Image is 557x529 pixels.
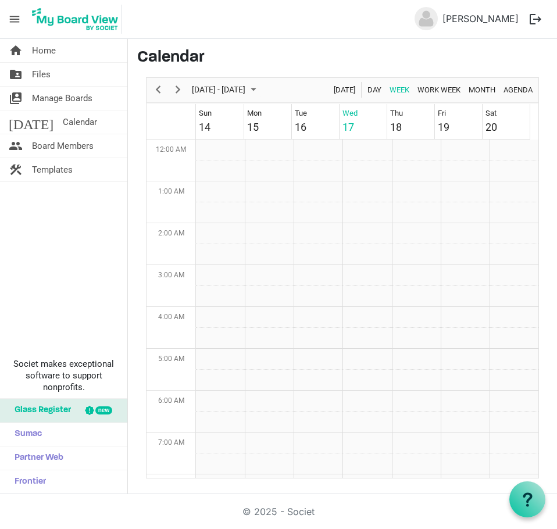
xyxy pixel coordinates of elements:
[9,63,23,86] span: folder_shared
[366,83,383,97] span: Day
[9,399,71,422] span: Glass Register
[9,446,63,470] span: Partner Web
[158,355,184,363] span: 5:00 AM
[242,506,315,517] a: © 2025 - Societ
[95,406,112,414] div: new
[151,83,166,97] button: Previous
[28,5,122,34] img: My Board View Logo
[9,134,23,158] span: people
[467,83,497,97] span: Month
[9,39,23,62] span: home
[199,119,210,135] div: 14
[9,423,42,446] span: Sumac
[295,119,306,135] div: 16
[502,83,534,97] span: Agenda
[32,134,94,158] span: Board Members
[485,108,497,119] div: Sat
[158,438,184,446] span: 7:00 AM
[158,396,184,405] span: 6:00 AM
[28,5,127,34] a: My Board View Logo
[32,39,56,62] span: Home
[9,110,53,134] span: [DATE]
[415,7,438,30] img: no-profile-picture.svg
[191,83,247,97] span: [DATE] - [DATE]
[158,271,184,279] span: 3:00 AM
[388,83,410,97] span: Week
[342,119,354,135] div: 17
[158,313,184,321] span: 4:00 AM
[32,87,92,110] span: Manage Boards
[9,87,23,110] span: switch_account
[416,83,463,97] button: Work Week
[295,108,307,119] div: Tue
[438,119,449,135] div: 19
[190,83,262,97] button: September 2025
[467,83,498,97] button: Month
[170,83,186,97] button: Next
[332,83,358,97] button: Today
[333,83,356,97] span: [DATE]
[9,158,23,181] span: construction
[438,108,446,119] div: Fri
[523,7,548,31] button: logout
[199,108,212,119] div: Sun
[5,358,122,393] span: Societ makes exceptional software to support nonprofits.
[485,119,497,135] div: 20
[388,83,412,97] button: Week
[188,78,263,102] div: September 14 - 20, 2025
[390,108,403,119] div: Thu
[158,229,184,237] span: 2:00 AM
[416,83,462,97] span: Work Week
[32,63,51,86] span: Files
[438,7,523,30] a: [PERSON_NAME]
[168,78,188,102] div: next period
[247,108,262,119] div: Mon
[63,110,97,134] span: Calendar
[390,119,402,135] div: 18
[156,145,186,153] span: 12:00 AM
[502,83,535,97] button: Agenda
[32,158,73,181] span: Templates
[366,83,384,97] button: Day
[158,187,184,195] span: 1:00 AM
[146,77,539,478] div: Week of September 17, 2025
[342,108,358,119] div: Wed
[9,470,46,494] span: Frontier
[148,78,168,102] div: previous period
[137,48,548,68] h3: Calendar
[247,119,259,135] div: 15
[3,8,26,30] span: menu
